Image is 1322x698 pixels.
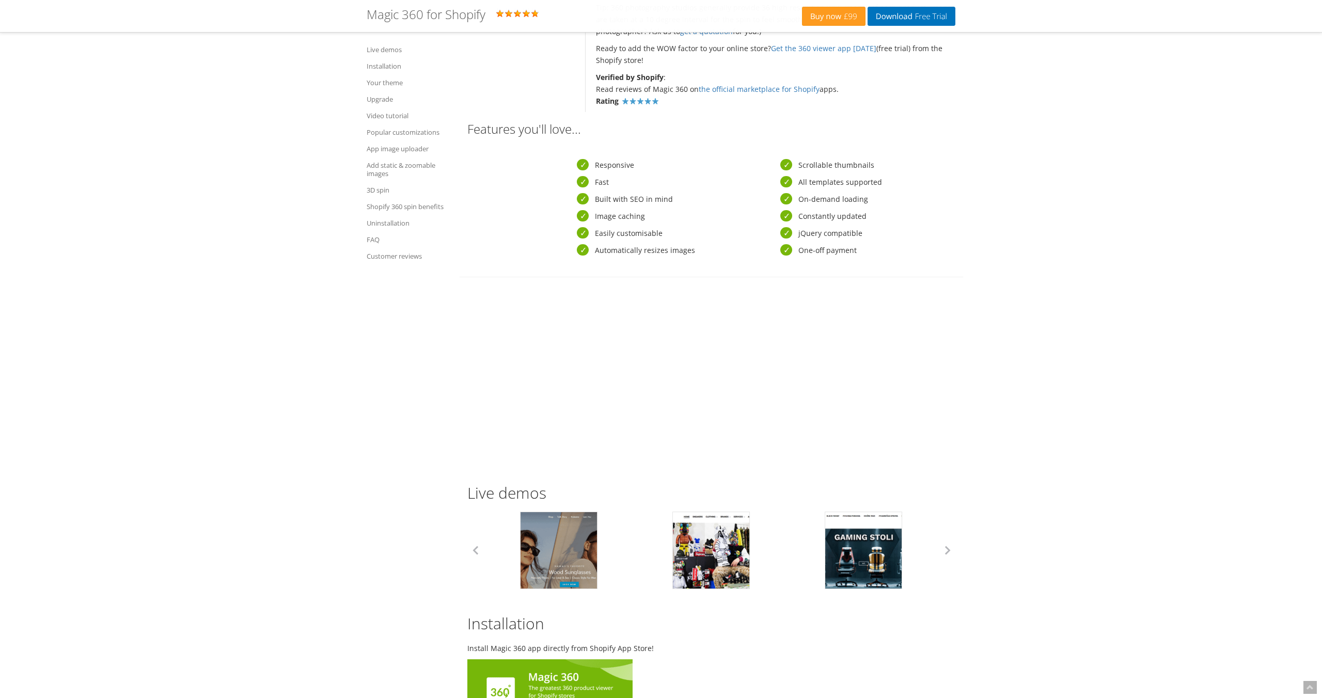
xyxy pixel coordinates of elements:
[780,159,948,171] li: Scrollable thumbnails
[596,71,955,107] p: : Read reviews of Magic 360 on apps.
[780,210,948,222] li: Constantly updated
[841,12,857,21] span: £99
[577,176,703,188] li: Fast
[802,7,865,26] a: Buy now£99
[699,84,820,94] a: the official marketplace for Shopify
[577,210,703,222] li: Image caching
[780,193,948,205] li: On-demand loading
[596,42,955,66] p: Ready to add the WOW factor to your online store? (free trial) from the Shopify store!
[367,8,485,21] h1: Magic 360 for Shopify
[467,484,955,501] h2: Live demos
[467,122,955,136] h3: Features you'll love...
[577,193,703,205] li: Built with SEO in mind
[771,43,876,53] a: Get the 360 viewer app [DATE]
[577,244,703,256] li: Automatically resizes images
[780,176,948,188] li: All templates supported
[596,96,619,106] strong: Rating
[596,72,664,82] strong: Verified by Shopify
[780,227,948,239] li: jQuery compatible
[577,227,703,239] li: Easily customisable
[367,8,802,24] div: Rating: 5.0 ( )
[577,159,703,171] li: Responsive
[467,642,955,654] p: Install Magic 360 app directly from Shopify App Store!
[621,97,659,106] img: Magic 360 for Shopify
[467,615,955,632] h2: Installation
[868,7,955,26] a: DownloadFree Trial
[912,12,947,21] span: Free Trial
[780,244,948,256] li: One-off payment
